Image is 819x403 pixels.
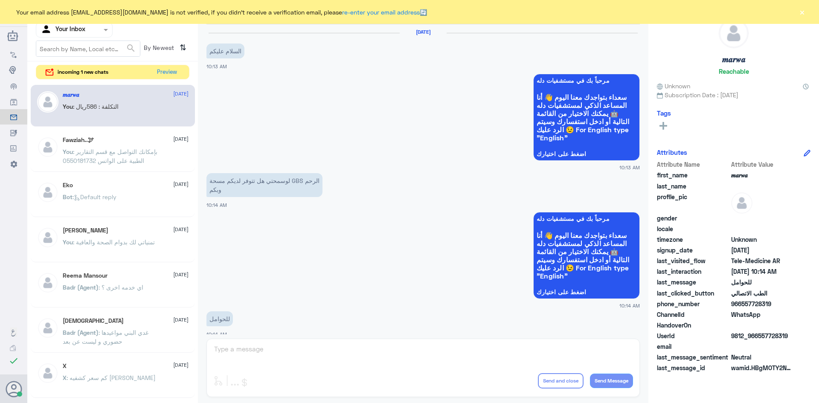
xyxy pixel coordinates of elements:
span: last_message_id [657,363,729,372]
span: اضغط على اختيارك [537,151,636,157]
h5: Reema Mansour [63,272,107,279]
span: timezone [657,235,729,244]
span: null [731,321,793,330]
button: × [798,8,806,16]
span: You [63,103,73,110]
span: 9812_966557728319 [731,331,793,340]
button: Preview [153,65,180,79]
span: Bot [63,193,73,200]
span: للحوامل [731,278,793,287]
img: defaultAdmin.png [731,192,752,214]
span: search [126,43,136,53]
span: Attribute Name [657,160,729,169]
span: الطب الاتصالي [731,289,793,298]
h6: [DATE] [400,29,447,35]
span: [DATE] [173,316,189,324]
span: [DATE] [173,226,189,233]
span: 2025-09-02T07:14:46.427Z [731,267,793,276]
span: last_name [657,182,729,191]
img: defaultAdmin.png [37,227,58,248]
span: last_message [657,278,729,287]
button: search [126,41,136,55]
span: 10:13 AM [619,164,640,171]
span: profile_pic [657,192,729,212]
img: defaultAdmin.png [37,136,58,158]
span: [DATE] [173,180,189,188]
span: 𝒎𝒂𝒓𝒘𝒂 [731,171,793,180]
span: : تمنياتي لك بدوام الصحة والعافية [73,238,155,246]
span: : اي خدمه اخرى ؟ [99,284,143,291]
img: defaultAdmin.png [719,19,748,48]
p: 2/9/2025, 10:14 AM [206,311,233,326]
span: last_interaction [657,267,729,276]
span: [DATE] [173,361,189,369]
span: incoming 1 new chats [58,68,108,76]
img: defaultAdmin.png [37,182,58,203]
span: : غدي البني مواعيدها حضوري و ليست عن بعد [63,329,148,345]
span: HandoverOn [657,321,729,330]
h5: Mohammed ALRASHED [63,227,108,234]
a: re-enter your email address [342,9,420,16]
span: سعداء بتواجدك معنا اليوم 👋 أنا المساعد الذكي لمستشفيات دله 🤖 يمكنك الاختيار من القائمة التالية أو... [537,93,636,142]
span: locale [657,224,729,233]
span: phone_number [657,299,729,308]
h6: Attributes [657,148,687,156]
h5: سبحان الله [63,317,124,325]
span: null [731,214,793,223]
span: 2 [731,310,793,319]
span: By Newest [140,41,176,58]
span: Attribute Value [731,160,793,169]
span: You [63,148,73,155]
button: Send Message [590,374,633,388]
span: مرحباً بك في مستشفيات دله [537,77,636,84]
span: last_clicked_button [657,289,729,298]
span: 10:13 AM [206,64,227,69]
span: 2025-09-02T07:13:55.844Z [731,246,793,255]
img: defaultAdmin.png [37,272,58,293]
button: Send and close [538,373,584,389]
h5: Eko [63,182,73,189]
p: 2/9/2025, 10:14 AM [206,173,322,197]
span: 0 [731,353,793,362]
span: اضغط على اختيارك [537,289,636,296]
button: Avatar [6,381,22,397]
h5: 𝒎𝒂𝒓𝒘𝒂 [63,91,79,99]
span: Tele-Medicine AR [731,256,793,265]
span: 966557728319 [731,299,793,308]
span: [DATE] [173,90,189,98]
span: Badr (Agent) [63,329,99,336]
span: 10:14 AM [206,331,227,337]
h5: 𝒎𝒂𝒓𝒘𝒂 [722,55,746,64]
h5: Fawziah..🕊 [63,136,94,144]
span: first_name [657,171,729,180]
span: You [63,238,73,246]
span: Unknown [731,235,793,244]
i: ⇅ [180,41,186,55]
span: [DATE] [173,271,189,278]
span: : بإمكانك التواصل مع قسم التقارير الطبية على الواتس 0550181732 [63,148,157,164]
span: Badr (Agent) [63,284,99,291]
p: 2/9/2025, 10:13 AM [206,43,244,58]
span: signup_date [657,246,729,255]
span: email [657,342,729,351]
span: سعداء بتواجدك معنا اليوم 👋 أنا المساعد الذكي لمستشفيات دله 🤖 يمكنك الاختيار من القائمة التالية أو... [537,231,636,280]
span: last_visited_flow [657,256,729,265]
span: wamid.HBgMOTY2NTU3NzI4MzE5FQIAEhgUM0E5RTVFNEQyREI4NEEyRjZEN0MA [731,363,793,372]
h5: X [63,362,67,370]
h6: Reachable [719,67,749,75]
span: gender [657,214,729,223]
input: Search by Name, Local etc… [36,41,140,56]
span: Your email address [EMAIL_ADDRESS][DOMAIN_NAME] is not verified, if you didn't receive a verifica... [16,8,427,17]
i: check [9,356,19,366]
span: 10:14 AM [619,302,640,309]
span: null [731,342,793,351]
span: ChannelId [657,310,729,319]
span: Unknown [657,81,690,90]
img: defaultAdmin.png [37,362,58,384]
span: null [731,224,793,233]
img: defaultAdmin.png [37,317,58,339]
span: UserId [657,331,729,340]
span: 10:14 AM [206,202,227,208]
span: last_message_sentiment [657,353,729,362]
span: [DATE] [173,135,189,143]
